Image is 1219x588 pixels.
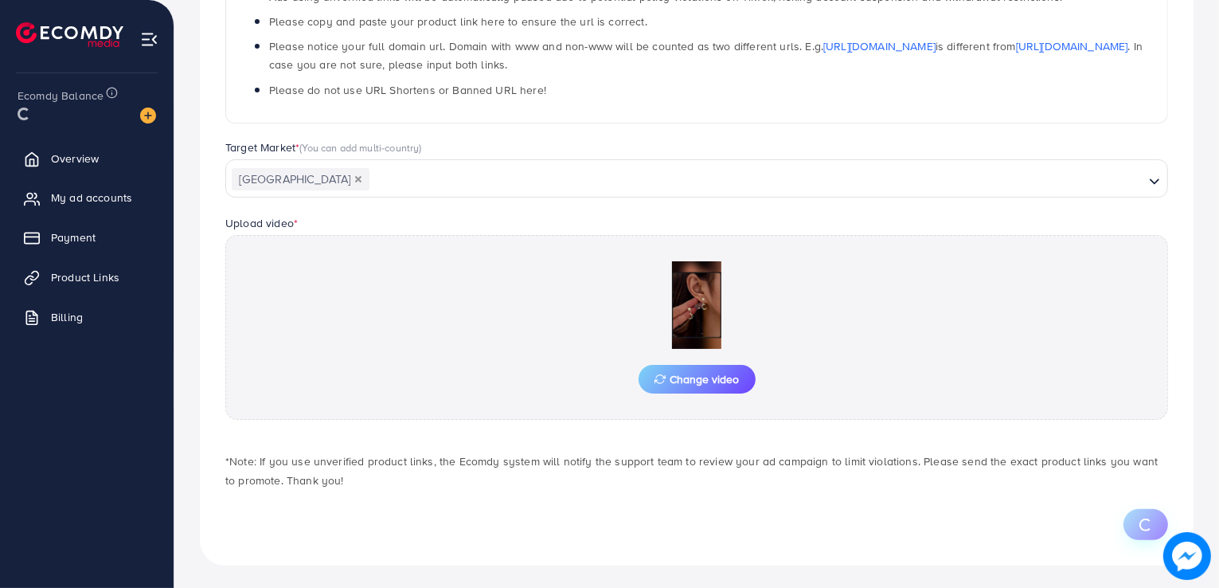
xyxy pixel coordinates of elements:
span: Please notice your full domain url. Domain with www and non-www will be counted as two different ... [269,38,1143,73]
a: Overview [12,143,162,174]
span: Change video [654,374,740,385]
div: Search for option [225,159,1168,198]
span: Overview [51,151,99,167]
span: Billing [51,309,83,325]
img: logo [16,22,123,47]
label: Target Market [225,139,422,155]
a: [URL][DOMAIN_NAME] [823,38,936,54]
p: *Note: If you use unverified product links, the Ecomdy system will notify the support team to rev... [225,452,1168,490]
a: Product Links [12,261,162,293]
img: image [140,108,156,123]
img: menu [140,30,158,49]
span: My ad accounts [51,190,132,206]
button: Change video [639,365,756,394]
span: Product Links [51,269,119,285]
span: Please copy and paste your product link here to ensure the url is correct. [269,14,647,29]
img: image [1163,532,1211,580]
label: Upload video [225,215,298,231]
a: Payment [12,221,162,253]
input: Search for option [371,167,1143,192]
span: (You can add multi-country) [299,140,421,155]
a: Billing [12,301,162,333]
span: Please do not use URL Shortens or Banned URL here! [269,82,546,98]
span: Ecomdy Balance [18,88,104,104]
a: My ad accounts [12,182,162,214]
span: [GEOGRAPHIC_DATA] [232,168,369,190]
button: Deselect Pakistan [354,175,362,183]
img: Preview Image [617,261,776,349]
span: Payment [51,229,96,245]
a: [URL][DOMAIN_NAME] [1016,38,1128,54]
